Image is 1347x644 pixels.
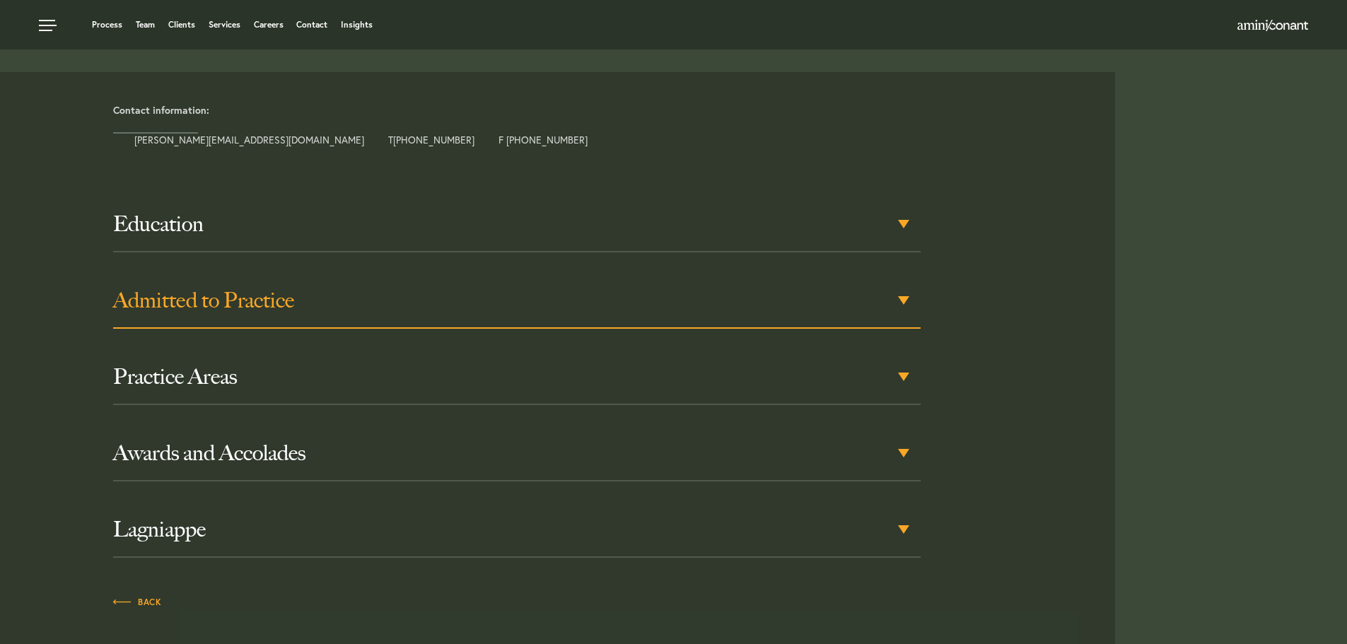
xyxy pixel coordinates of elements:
[168,21,195,29] a: Clients
[113,517,921,542] h3: Lagniappe
[1237,20,1308,31] img: Amini & Conant
[113,103,209,117] strong: Contact information:
[498,135,588,145] span: F [PHONE_NUMBER]
[254,21,284,29] a: Careers
[113,288,921,313] h3: Admitted to Practice
[1237,21,1308,32] a: Home
[296,21,327,29] a: Contact
[209,21,240,29] a: Services
[113,440,921,466] h3: Awards and Accolades
[113,593,161,609] a: Back
[134,133,364,146] a: [PERSON_NAME][EMAIL_ADDRESS][DOMAIN_NAME]
[113,364,921,390] h3: Practice Areas
[136,21,155,29] a: Team
[92,21,122,29] a: Process
[113,598,161,607] span: Back
[113,211,921,237] h3: Education
[393,133,474,146] a: [PHONE_NUMBER]
[388,135,474,145] span: T
[341,21,373,29] a: Insights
